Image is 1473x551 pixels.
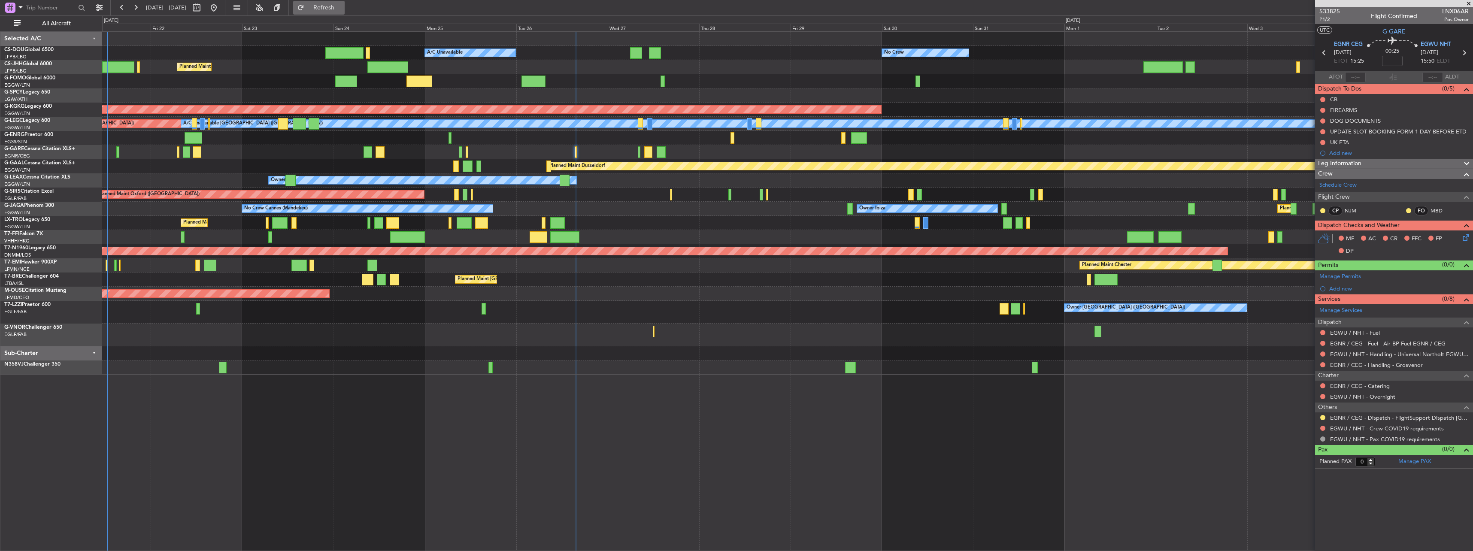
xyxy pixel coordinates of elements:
[4,160,24,166] span: G-GAAL
[4,325,25,330] span: G-VNOR
[1412,235,1421,243] span: FFC
[425,24,516,31] div: Mon 25
[4,76,26,81] span: G-FOMO
[1385,47,1399,56] span: 00:25
[4,124,30,131] a: EGGW/LTN
[4,260,57,265] a: T7-EMIHawker 900XP
[1414,206,1428,215] div: FO
[242,24,333,31] div: Sat 23
[1350,57,1364,66] span: 15:25
[791,24,882,31] div: Fri 29
[1330,436,1440,443] a: EGWU / NHT - Pax COVID19 requirements
[1442,294,1455,303] span: (0/8)
[1318,403,1337,412] span: Others
[4,309,27,315] a: EGLF/FAB
[4,302,51,307] a: T7-LZZIPraetor 600
[549,160,605,173] div: Planned Maint Dusseldorf
[4,68,27,74] a: LFPB/LBG
[1334,40,1363,49] span: EGNR CEG
[1330,382,1390,390] a: EGNR / CEG - Catering
[4,132,24,137] span: G-ENRG
[4,47,24,52] span: CS-DOU
[1398,457,1431,466] a: Manage PAX
[1318,260,1338,270] span: Permits
[1442,7,1469,16] span: LNX06AR
[4,266,30,272] a: LFMN/NCE
[1328,206,1343,215] div: CP
[4,195,27,202] a: EGLF/FAB
[1442,16,1469,23] span: Pos Owner
[458,273,593,286] div: Planned Maint [GEOGRAPHIC_DATA] ([GEOGRAPHIC_DATA])
[1318,371,1339,381] span: Charter
[4,189,21,194] span: G-SIRS
[4,203,24,208] span: G-JAGA
[1334,48,1352,57] span: [DATE]
[244,202,308,215] div: No Crew Cannes (Mandelieu)
[1330,128,1467,135] div: UPDATE SLOT BOOKING FORM 1 DAY BEFORE ETD
[104,17,118,24] div: [DATE]
[4,252,31,258] a: DNMM/LOS
[1329,149,1469,157] div: Add new
[1330,117,1381,124] div: DOG DOCUMENTS
[859,202,885,215] div: Owner Ibiza
[183,216,318,229] div: Planned Maint [GEOGRAPHIC_DATA] ([GEOGRAPHIC_DATA])
[4,54,27,60] a: LFPB/LBG
[1421,40,1451,49] span: EGWU NHT
[4,302,22,307] span: T7-LZZI
[1318,221,1400,230] span: Dispatch Checks and Weather
[1390,235,1397,243] span: CR
[1330,139,1349,146] div: UK ETA
[4,203,54,208] a: G-JAGAPhenom 300
[146,4,186,12] span: [DATE] - [DATE]
[1064,24,1156,31] div: Mon 1
[1330,361,1423,369] a: EGNR / CEG - Handling - Grosvenor
[4,209,30,216] a: EGGW/LTN
[4,217,23,222] span: LX-TRO
[22,21,91,27] span: All Aircraft
[9,17,93,30] button: All Aircraft
[4,153,30,159] a: EGNR/CEG
[1156,24,1247,31] div: Tue 2
[1318,159,1361,169] span: Leg Information
[4,175,23,180] span: G-LEAX
[516,24,608,31] div: Tue 26
[4,146,24,151] span: G-GARE
[4,118,50,123] a: G-LEGCLegacy 600
[1067,301,1185,314] div: Owner [GEOGRAPHIC_DATA] ([GEOGRAPHIC_DATA])
[608,24,699,31] div: Wed 27
[1318,294,1340,304] span: Services
[26,1,76,14] input: Trip Number
[1421,48,1438,57] span: [DATE]
[4,189,54,194] a: G-SIRSCitation Excel
[1442,84,1455,93] span: (0/5)
[1346,247,1354,256] span: DP
[4,274,59,279] a: T7-BREChallenger 604
[882,24,973,31] div: Sat 30
[4,362,24,367] span: N358VJ
[1346,235,1354,243] span: MF
[4,181,30,188] a: EGGW/LTN
[151,24,242,31] div: Fri 22
[1319,272,1361,281] a: Manage Permits
[183,117,323,130] div: A/C Unavailable [GEOGRAPHIC_DATA] ([GEOGRAPHIC_DATA])
[4,132,53,137] a: G-ENRGPraetor 600
[1371,12,1417,21] div: Flight Confirmed
[1318,192,1350,202] span: Flight Crew
[1445,73,1459,82] span: ALDT
[1319,457,1352,466] label: Planned PAX
[1345,207,1364,215] a: NJM
[4,245,56,251] a: T7-N1960Legacy 650
[1330,340,1446,347] a: EGNR / CEG - Fuel - Air BP Fuel EGNR / CEG
[4,280,24,287] a: LTBA/ISL
[4,61,52,67] a: CS-JHHGlobal 6000
[4,139,27,145] a: EGSS/STN
[1368,235,1376,243] span: AC
[4,238,30,244] a: VHHH/HKG
[4,76,55,81] a: G-FOMOGlobal 6000
[1329,73,1343,82] span: ATOT
[59,24,151,31] div: Thu 21
[1318,318,1342,327] span: Dispatch
[1442,260,1455,269] span: (0/0)
[4,288,67,293] a: M-OUSECitation Mustang
[427,46,463,59] div: A/C Unavailable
